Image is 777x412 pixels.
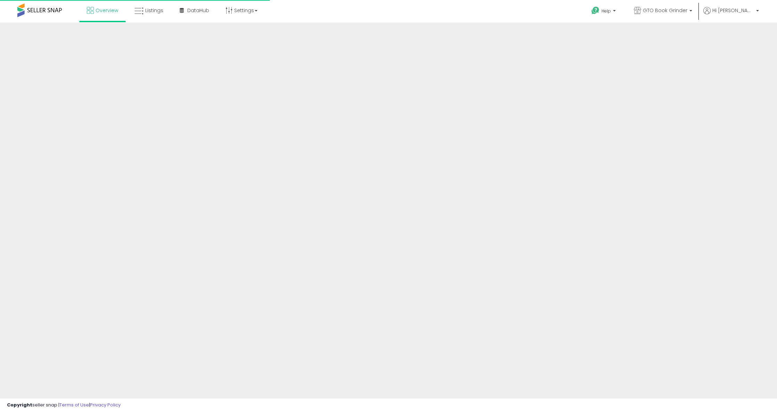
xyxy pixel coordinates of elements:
[586,1,623,23] a: Help
[187,7,209,14] span: DataHub
[643,7,687,14] span: GTO Book Grinder
[703,7,759,23] a: Hi [PERSON_NAME]
[602,8,611,14] span: Help
[145,7,163,14] span: Listings
[96,7,118,14] span: Overview
[712,7,754,14] span: Hi [PERSON_NAME]
[591,6,600,15] i: Get Help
